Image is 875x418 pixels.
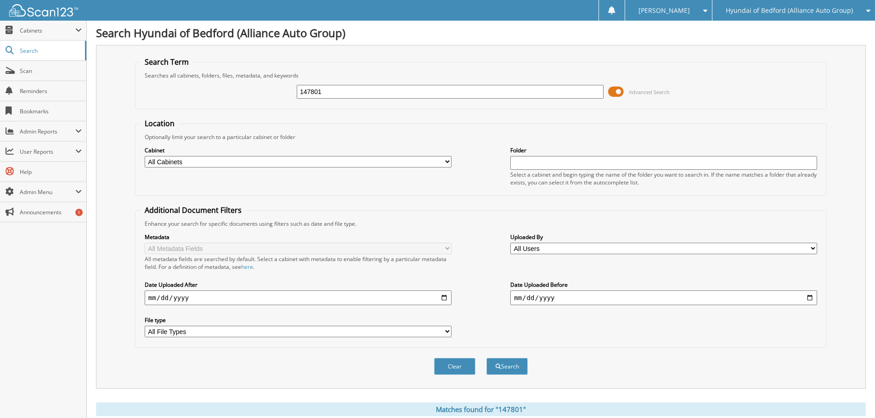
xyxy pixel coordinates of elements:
span: Help [20,168,82,176]
span: Scan [20,67,82,75]
a: here [241,263,253,271]
label: Metadata [145,233,452,241]
input: end [510,290,817,305]
label: Cabinet [145,146,452,154]
span: Hyundai of Bedford (Alliance Auto Group) [726,8,853,13]
label: File type [145,316,452,324]
img: scan123-logo-white.svg [9,4,78,17]
span: [PERSON_NAME] [638,8,690,13]
div: All metadata fields are searched by default. Select a cabinet with metadata to enable filtering b... [145,255,452,271]
label: Folder [510,146,817,154]
div: Select a cabinet and begin typing the name of the folder you want to search in. If the name match... [510,171,817,186]
span: Admin Menu [20,188,75,196]
div: Enhance your search for specific documents using filters such as date and file type. [140,220,822,228]
label: Date Uploaded Before [510,281,817,289]
div: Optionally limit your search to a particular cabinet or folder [140,133,822,141]
label: Date Uploaded After [145,281,452,289]
label: Uploaded By [510,233,817,241]
legend: Additional Document Filters [140,205,246,215]
span: Reminders [20,87,82,95]
input: start [145,290,452,305]
legend: Search Term [140,57,193,67]
div: 1 [75,209,83,216]
span: Admin Reports [20,128,75,135]
span: Search [20,47,80,55]
button: Clear [434,358,475,375]
legend: Location [140,118,179,128]
span: Cabinets [20,27,75,34]
span: Advanced Search [629,89,670,95]
span: Announcements [20,208,82,216]
div: Matches found for "147801" [96,402,866,416]
button: Search [486,358,528,375]
span: Bookmarks [20,107,82,115]
span: User Reports [20,148,75,156]
h1: Search Hyundai of Bedford (Alliance Auto Group) [96,25,866,40]
div: Searches all cabinets, folders, files, metadata, and keywords [140,72,822,79]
